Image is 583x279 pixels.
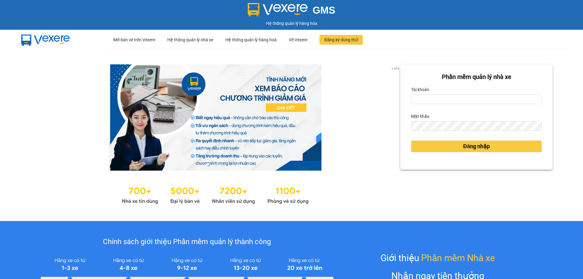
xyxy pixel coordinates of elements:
[324,36,358,43] span: Đăng ký dùng thử
[248,3,308,16] img: logo 2
[411,121,542,131] input: Mật khẩu
[113,30,155,49] div: Mở bán vé trên Vexere
[411,111,429,121] label: Mật khẩu
[41,236,333,248] div: Chính sách giới thiệu Phần mềm quản lý thành công
[2,20,581,27] div: Hệ thống quản lý hàng hóa
[411,85,429,94] label: Tài khoản
[312,5,335,16] span: GMS
[411,141,542,152] button: Đăng nhập
[411,94,542,104] input: Tài khoản
[248,9,336,14] a: GMS
[122,183,309,206] img: Statistics.png
[15,30,76,50] img: mbUUG5Q.png
[390,64,400,72] p: 1 of 3
[30,64,39,171] button: previous slide / item
[421,251,495,265] span: Phần mềm Nhà xe
[225,30,277,49] div: Hệ thống quản lý hàng hoá
[392,64,400,171] button: next slide / item
[207,163,209,166] li: slide item 1
[167,30,213,49] div: Hệ thống quản lý nhà xe
[221,163,224,166] li: slide item 3
[214,163,216,166] li: slide item 2
[380,251,495,265] div: Giới thiệu
[411,72,542,82] div: Phần mềm quản lý nhà xe
[319,35,363,45] button: Đăng ký dùng thử
[289,30,307,49] div: Về Vexere
[463,142,490,151] span: Đăng nhập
